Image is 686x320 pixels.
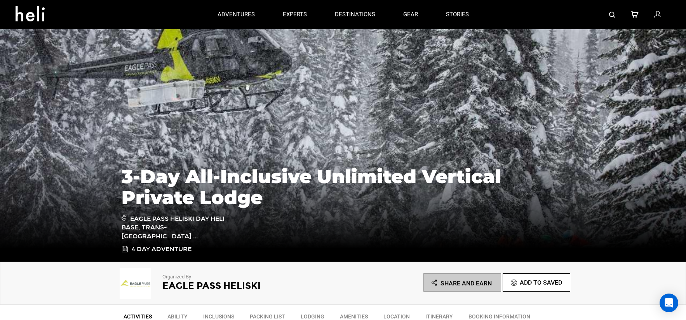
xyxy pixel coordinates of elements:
[335,10,375,19] p: destinations
[116,268,155,299] img: bce35a57f002339d0472b514330e267c.png
[122,214,232,241] span: Eagle Pass Heliski Day Heli Base, Trans-[GEOGRAPHIC_DATA] ...
[283,10,307,19] p: experts
[660,294,678,312] div: Open Intercom Messenger
[218,10,255,19] p: adventures
[132,245,192,254] span: 4 Day Adventure
[162,281,322,291] h2: Eagle Pass Heliski
[520,279,562,286] span: Add To Saved
[162,273,322,281] p: Organized By
[122,166,564,208] h1: 3-Day All-Inclusive Unlimited Vertical Private Lodge
[609,12,615,18] img: search-bar-icon.svg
